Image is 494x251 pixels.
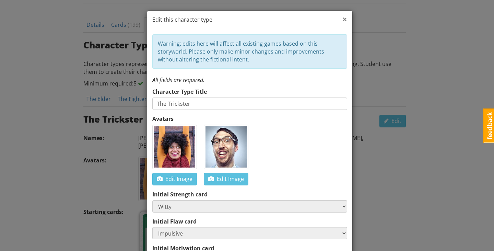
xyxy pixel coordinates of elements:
[152,16,212,23] span: Edit this character type
[152,34,347,69] div: Warning: edits here will affect all existing games based on this storyworld. Please only make min...
[152,218,197,226] label: Initial Flaw card
[152,88,207,96] label: Character Type Title
[152,173,197,185] button: Edit Image
[204,173,248,185] button: Edit Image
[208,175,244,183] span: Edit Image
[152,115,174,123] label: Avatars
[152,98,347,110] input: E.g. “The Scholar” or “Seasoned Warrior”
[342,13,347,25] span: ×
[205,126,247,168] img: siavk2gmjm0ebu96j7b1.jpg
[157,175,192,183] span: Edit Image
[154,126,195,168] img: uzkfzmz1buajhhl25eq7.jpg
[152,191,208,198] label: Initial Strength card
[152,76,204,84] em: All fields are required.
